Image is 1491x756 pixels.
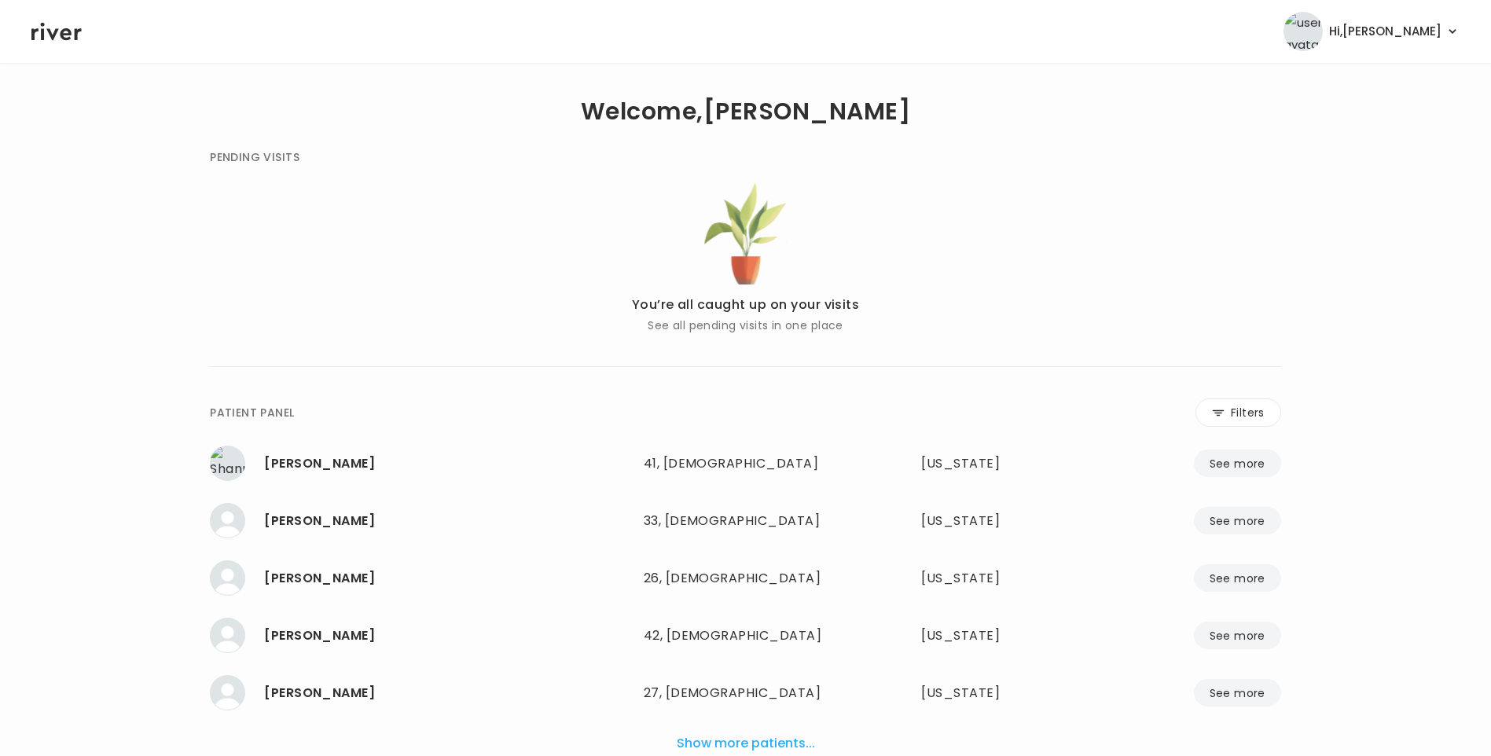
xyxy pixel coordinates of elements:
[921,510,1064,532] div: Texas
[210,560,245,596] img: Ezra Kinnell
[644,453,848,475] div: 41, [DEMOGRAPHIC_DATA]
[632,294,860,316] p: You’re all caught up on your visits
[1284,12,1460,51] button: user avatarHi,[PERSON_NAME]
[921,625,1064,647] div: Virginia
[632,316,860,335] p: See all pending visits in one place
[210,618,245,653] img: Alexandra Grossman
[644,510,848,532] div: 33, [DEMOGRAPHIC_DATA]
[921,453,1064,475] div: Georgia
[921,567,1064,589] div: Ohio
[210,446,245,481] img: Shannon Kail
[644,567,848,589] div: 26, [DEMOGRAPHIC_DATA]
[1194,507,1281,534] button: See more
[1194,564,1281,592] button: See more
[264,625,631,647] div: Alexandra Grossman
[210,675,245,710] img: TEARA BUCK
[210,148,299,167] div: PENDING VISITS
[264,682,631,704] div: TEARA BUCK
[1195,398,1281,427] button: Filters
[264,510,631,532] div: Chatorra williams
[1194,679,1281,706] button: See more
[264,567,631,589] div: Ezra Kinnell
[921,682,1064,704] div: Texas
[1284,12,1323,51] img: user avatar
[210,503,245,538] img: Chatorra williams
[1329,20,1441,42] span: Hi, [PERSON_NAME]
[1194,450,1281,477] button: See more
[581,101,910,123] h1: Welcome, [PERSON_NAME]
[210,403,294,422] div: PATIENT PANEL
[1194,622,1281,649] button: See more
[644,682,848,704] div: 27, [DEMOGRAPHIC_DATA]
[264,453,631,475] div: Shannon Kail
[644,625,848,647] div: 42, [DEMOGRAPHIC_DATA]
